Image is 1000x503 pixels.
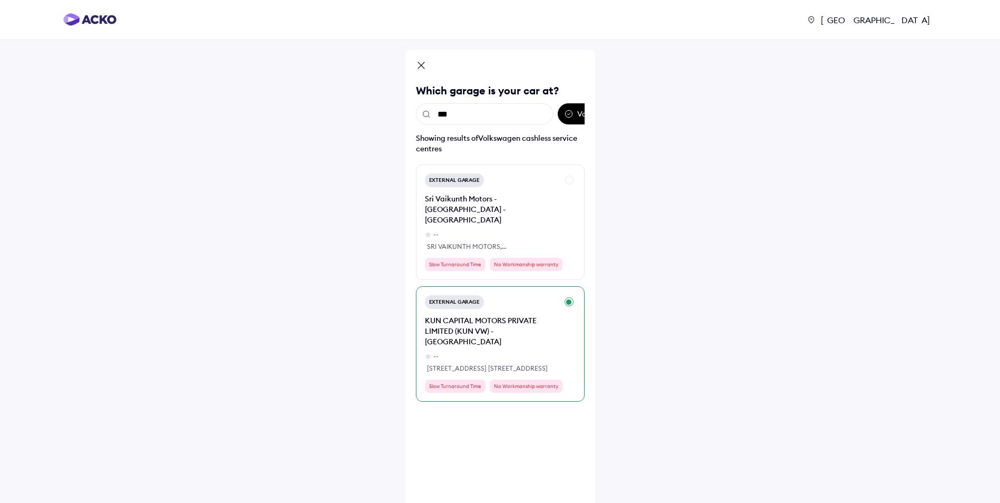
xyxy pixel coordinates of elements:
[425,380,486,393] div: Slow Turnaround Time
[422,110,431,119] img: search.svg
[433,230,439,239] div: --
[425,315,558,347] div: KUN CAPITAL MOTORS PRIVATE LIMITED (KUN VW) - [GEOGRAPHIC_DATA]
[63,13,116,26] img: horizontal-gradient.png
[416,83,585,98] div: Which garage is your car at?
[425,173,484,187] div: External Garage
[425,258,486,271] div: Slow Turnaround Time
[490,380,562,393] div: No Workmanship warranty
[416,133,585,154] div: Showing results of Volkswagen cashless service centres
[806,15,817,25] img: location-pin.svg
[425,231,431,238] img: star-grey.svg
[425,295,484,309] div: External Garage
[427,364,556,373] div: [STREET_ADDRESS] [STREET_ADDRESS]
[490,258,562,271] div: No Workmanship warranty
[433,352,439,361] div: --
[558,103,626,124] div: Volkswagen
[425,194,558,225] div: Sri Vaikunth Motors - [GEOGRAPHIC_DATA] - [GEOGRAPHIC_DATA]
[427,242,556,252] div: SRI VAIKUNTH MOTORS, [PERSON_NAME] ( SRI VAIKUNTH MOTORS ), NO.2, , PALLIKARANAI OIL MILL BUS STO...
[425,353,431,360] img: star-grey.svg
